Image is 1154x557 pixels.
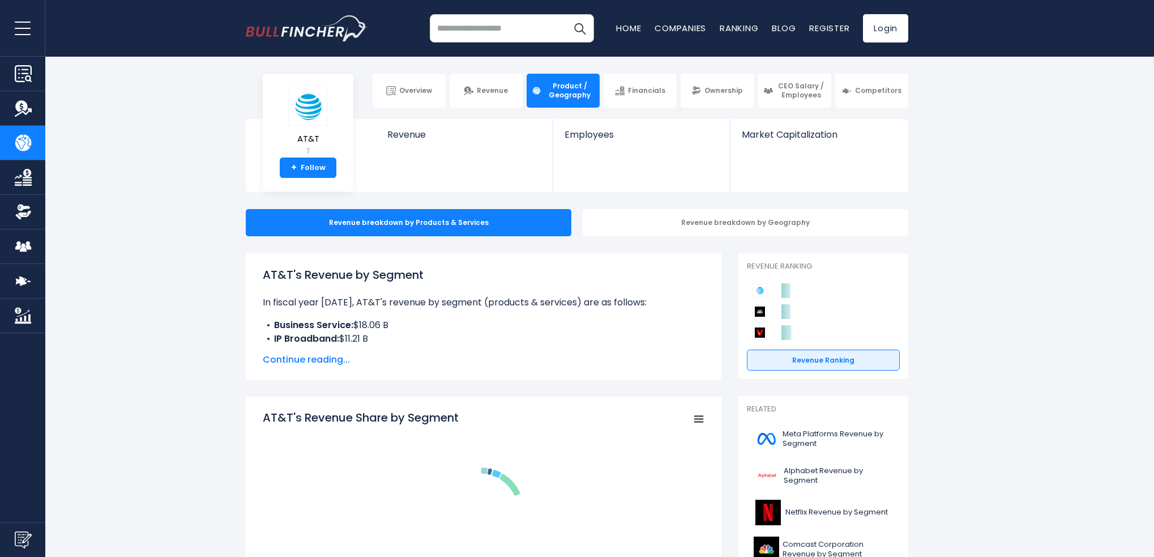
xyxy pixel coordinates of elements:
[747,262,900,271] p: Revenue Ranking
[785,508,888,517] span: Netflix Revenue by Segment
[742,129,896,140] span: Market Capitalization
[263,318,704,332] li: $18.06 B
[754,500,782,525] img: NFLX logo
[730,119,907,159] a: Market Capitalization
[545,82,595,99] span: Product / Geography
[450,74,523,108] a: Revenue
[747,405,900,414] p: Related
[477,86,508,95] span: Revenue
[753,325,767,340] img: Verizon Communications competitors logo
[387,129,542,140] span: Revenue
[809,22,849,34] a: Register
[758,74,831,108] a: CEO Salary / Employees
[553,119,729,159] a: Employees
[772,22,796,34] a: Blog
[616,22,641,34] a: Home
[288,134,328,144] span: AT&T
[583,209,908,236] div: Revenue breakdown by Geography
[263,296,704,309] p: In fiscal year [DATE], AT&T's revenue by segment (products & services) are as follows:
[246,15,367,41] img: bullfincher logo
[855,86,901,95] span: Competitors
[747,497,900,528] a: Netflix Revenue by Segment
[399,86,432,95] span: Overview
[566,14,594,42] button: Search
[754,426,779,452] img: META logo
[288,87,328,158] a: AT&T T
[246,209,571,236] div: Revenue breakdown by Products & Services
[376,119,553,159] a: Revenue
[604,74,677,108] a: Financials
[747,460,900,491] a: Alphabet Revenue by Segment
[628,86,665,95] span: Financials
[263,353,704,367] span: Continue reading...
[681,74,754,108] a: Ownership
[784,466,893,486] span: Alphabet Revenue by Segment
[291,163,297,173] strong: +
[274,332,339,345] b: IP Broadband:
[274,318,353,331] b: Business Service:
[373,74,446,108] a: Overview
[15,203,32,220] img: Ownership
[655,22,706,34] a: Companies
[776,82,826,99] span: CEO Salary / Employees
[704,86,743,95] span: Ownership
[246,15,367,41] a: Go to homepage
[754,463,780,488] img: GOOGL logo
[288,146,328,156] small: T
[747,350,900,371] a: Revenue Ranking
[863,14,908,42] a: Login
[753,283,767,298] img: AT&T competitors logo
[263,332,704,346] li: $11.21 B
[280,158,336,178] a: +Follow
[753,304,767,319] img: Comcast Corporation competitors logo
[747,423,900,454] a: Meta Platforms Revenue by Segment
[263,266,704,283] h1: AT&T's Revenue by Segment
[263,410,459,426] tspan: AT&T's Revenue Share by Segment
[783,430,893,449] span: Meta Platforms Revenue by Segment
[835,74,908,108] a: Competitors
[565,129,718,140] span: Employees
[527,74,600,108] a: Product / Geography
[720,22,758,34] a: Ranking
